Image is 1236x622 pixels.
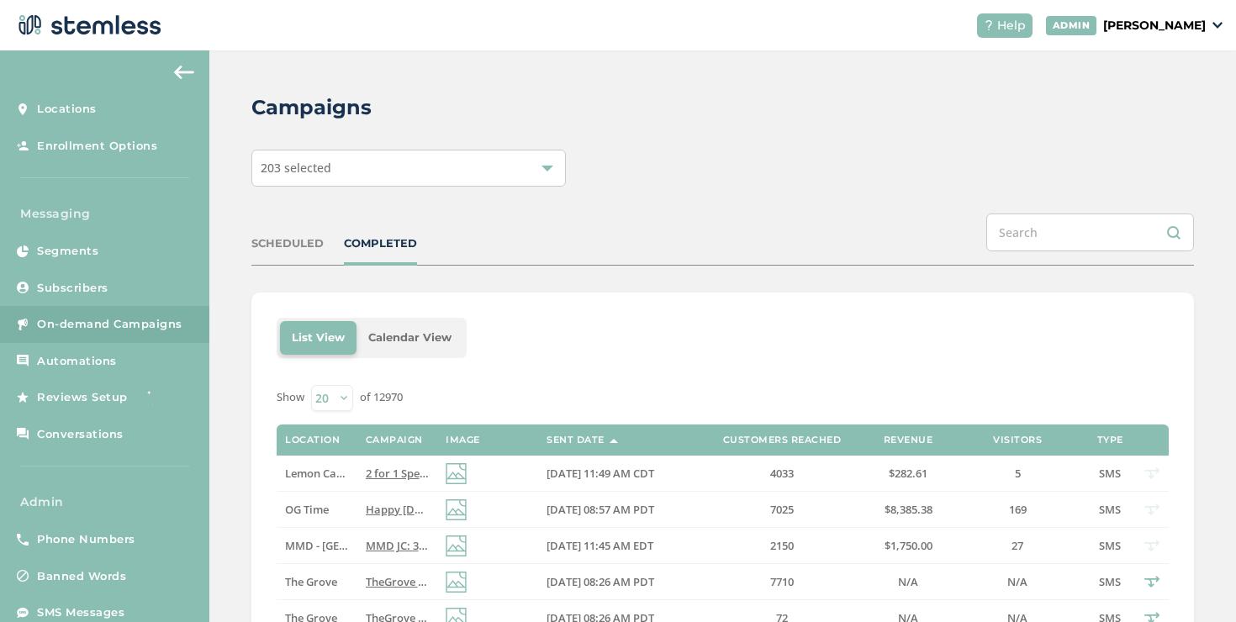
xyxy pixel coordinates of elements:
[1009,502,1027,517] span: 169
[13,8,161,42] img: logo-dark-0685b13c.svg
[1097,435,1123,445] label: Type
[547,575,689,589] label: 08/16/2025 08:26 AM PDT
[1099,538,1121,553] span: SMS
[984,20,994,30] img: icon-help-white-03924b79.svg
[770,466,794,481] span: 4033
[706,466,858,481] label: 4033
[280,321,357,355] li: List View
[1093,575,1127,589] label: SMS
[366,574,872,589] span: TheGrove La Mesa: You have a new notification waiting for you, {first_name}! Reply END to cancel
[344,235,417,252] div: COMPLETED
[37,138,157,155] span: Enrollment Options
[723,435,842,445] label: Customers Reached
[874,575,942,589] label: N/A
[285,574,337,589] span: The Grove
[37,353,117,370] span: Automations
[37,604,124,621] span: SMS Messages
[959,466,1076,481] label: 5
[446,499,467,520] img: icon-img-d887fa0c.svg
[285,575,348,589] label: The Grove
[547,503,689,517] label: 08/16/2025 08:57 AM PDT
[285,502,329,517] span: OG Time
[874,503,942,517] label: $8,385.38
[446,535,467,556] img: icon-img-d887fa0c.svg
[37,243,98,260] span: Segments
[770,502,794,517] span: 7025
[993,435,1042,445] label: Visitors
[706,503,858,517] label: 7025
[1012,538,1023,553] span: 27
[285,466,348,481] label: Lemon Cannabis Glenpool
[366,539,429,553] label: MMD JC: 30% OFF Bliss this weekend! Don't miss out! Click for more details Reply END to cancel
[547,539,689,553] label: 08/16/2025 11:45 AM EDT
[770,538,794,553] span: 2150
[547,466,689,481] label: 08/16/2025 11:49 AM CDT
[37,426,124,443] span: Conversations
[547,502,654,517] span: [DATE] 08:57 AM PDT
[285,435,340,445] label: Location
[898,574,918,589] span: N/A
[251,92,372,123] h2: Campaigns
[959,503,1076,517] label: 169
[706,539,858,553] label: 2150
[357,321,463,355] li: Calendar View
[446,572,467,593] img: icon-img-d887fa0c.svg
[959,575,1076,589] label: N/A
[885,538,932,553] span: $1,750.00
[1093,466,1127,481] label: SMS
[1103,17,1206,34] p: [PERSON_NAME]
[366,575,429,589] label: TheGrove La Mesa: You have a new notification waiting for you, {first_name}! Reply END to cancel
[366,466,429,481] label: 2 for 1 Specials today @ GLENPOOL! Check out these exclusive Lemon offers :) Reply END to cancel
[610,439,618,443] img: icon-sort-1e1d7615.svg
[37,280,108,297] span: Subscribers
[366,503,429,517] label: Happy Saturday! Check Out what Deals We Have Today at OG Time! Reply END to cancel
[37,101,97,118] span: Locations
[366,466,874,481] span: 2 for 1 Specials [DATE] @ GLENPOOL! Check out these exclusive Lemon offers :) Reply END to cancel
[366,502,810,517] span: Happy [DATE]! Check Out what Deals We Have [DATE] at OG Time! Reply END to cancel
[1015,466,1021,481] span: 5
[37,316,182,333] span: On-demand Campaigns
[261,160,331,176] span: 203 selected
[285,538,432,553] span: MMD - [GEOGRAPHIC_DATA]
[446,463,467,484] img: icon-img-d887fa0c.svg
[251,235,324,252] div: SCHEDULED
[1007,574,1027,589] span: N/A
[1212,22,1223,29] img: icon_down-arrow-small-66adaf34.svg
[1099,574,1121,589] span: SMS
[874,539,942,553] label: $1,750.00
[366,538,857,553] span: MMD JC: 30% OFF Bliss this weekend! Don't miss out! Click for more details Reply END to cancel
[547,435,605,445] label: Sent Date
[446,435,480,445] label: Image
[1046,16,1097,35] div: ADMIN
[547,466,654,481] span: [DATE] 11:49 AM CDT
[174,66,194,79] img: icon-arrow-back-accent-c549486e.svg
[37,568,126,585] span: Banned Words
[37,389,128,406] span: Reviews Setup
[959,539,1076,553] label: 27
[997,17,1026,34] span: Help
[770,574,794,589] span: 7710
[285,539,348,553] label: MMD - Jersey City
[285,503,348,517] label: OG Time
[885,502,932,517] span: $8,385.38
[1099,502,1121,517] span: SMS
[874,466,942,481] label: $282.61
[37,531,135,548] span: Phone Numbers
[360,389,403,406] label: of 12970
[706,575,858,589] label: 7710
[986,213,1194,251] input: Search
[366,435,423,445] label: Campaign
[884,435,933,445] label: Revenue
[1093,539,1127,553] label: SMS
[277,389,304,406] label: Show
[1152,541,1236,622] iframe: Chat Widget
[285,466,421,481] span: Lemon Cannabis Glenpool
[140,381,174,414] img: glitter-stars-b7820f95.gif
[1093,503,1127,517] label: SMS
[1099,466,1121,481] span: SMS
[547,574,654,589] span: [DATE] 08:26 AM PDT
[547,538,653,553] span: [DATE] 11:45 AM EDT
[889,466,927,481] span: $282.61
